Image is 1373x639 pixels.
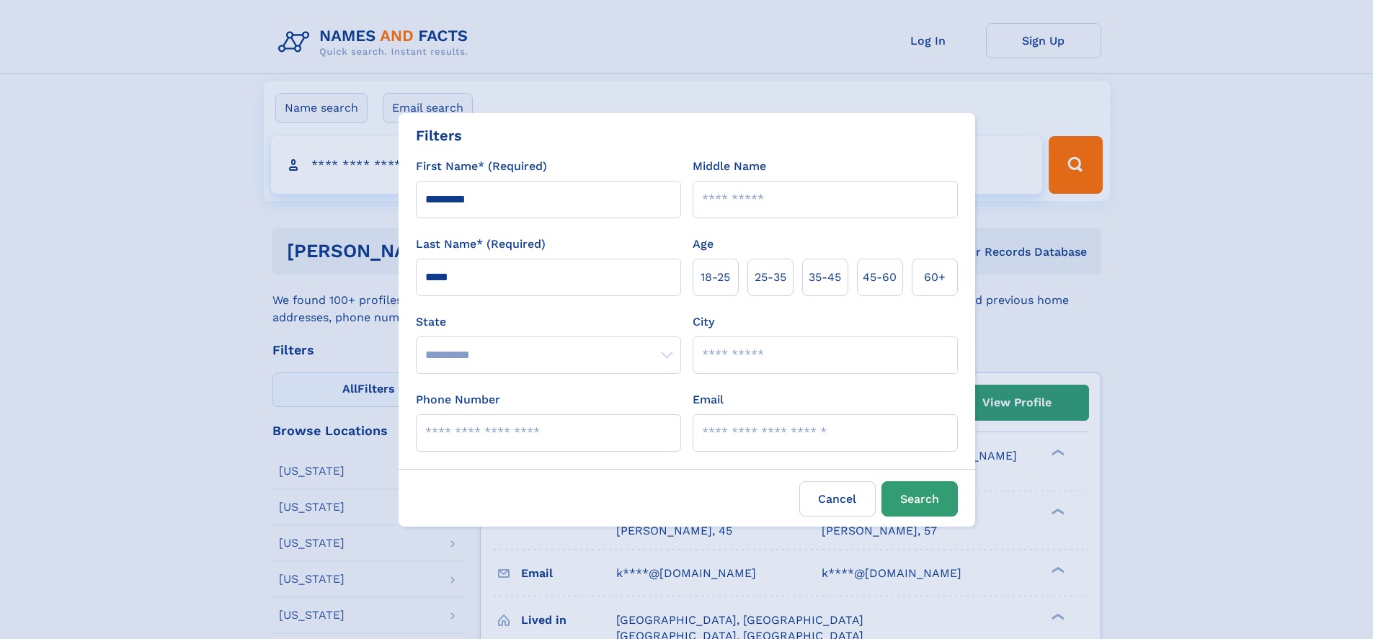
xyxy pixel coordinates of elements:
[693,158,766,175] label: Middle Name
[416,125,462,146] div: Filters
[755,269,786,286] span: 25‑35
[809,269,841,286] span: 35‑45
[693,391,724,408] label: Email
[416,391,500,408] label: Phone Number
[693,313,714,331] label: City
[924,269,946,286] span: 60+
[701,269,730,286] span: 18‑25
[693,236,714,253] label: Age
[799,481,876,517] label: Cancel
[881,481,958,517] button: Search
[416,158,547,175] label: First Name* (Required)
[863,269,897,286] span: 45‑60
[416,313,681,331] label: State
[416,236,546,253] label: Last Name* (Required)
